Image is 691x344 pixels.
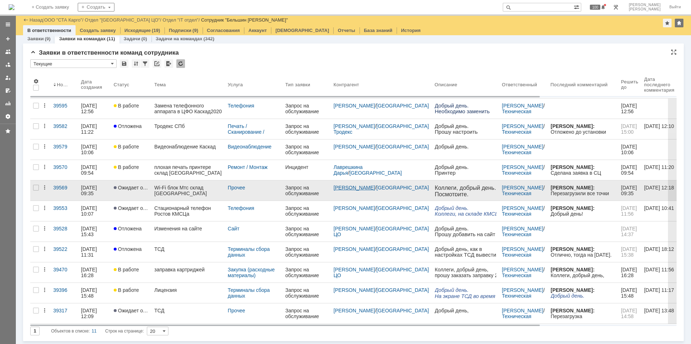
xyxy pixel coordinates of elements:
[502,205,543,211] a: [PERSON_NAME]
[125,28,151,33] a: Исходящие
[36,129,57,134] span: stacargo
[207,28,240,33] a: Согласования
[644,308,674,313] div: [DATE] 13:48
[641,303,683,324] a: [DATE] 13:48
[618,262,641,283] a: [DATE] 16:28
[283,139,331,160] a: Запрос на обслуживание
[53,123,75,129] div: 39582
[285,226,328,237] div: Запрос на обслуживание
[45,315,48,321] span: a
[152,303,225,324] a: ТСД
[153,59,161,68] div: Скопировать ссылку на список
[53,246,75,252] div: 39522
[283,119,331,139] a: Запрос на обслуживание
[228,308,245,313] a: Прочее
[111,303,152,324] a: Ожидает ответа контрагента
[502,211,533,223] a: Техническая поддержка
[154,144,222,150] div: Видеонаблюдение Каскад
[618,119,641,139] a: [DATE] 15:00
[618,180,641,201] a: [DATE] 09:35
[2,33,14,45] a: Создать заявку
[334,123,430,135] a: [GEOGRAPHIC_DATA] Тродекс
[334,185,375,191] a: [PERSON_NAME]
[114,123,142,129] span: Отложена
[641,119,683,139] a: [DATE] 12:10
[225,71,283,98] th: Услуга
[50,71,78,98] th: Номер
[228,82,244,87] div: Услуга
[618,242,641,262] a: [DATE] 15:38
[621,185,638,196] span: [DATE] 09:35
[621,308,638,319] span: [DATE] 14:58
[53,205,75,211] div: 39553
[334,226,430,237] a: [GEOGRAPHIC_DATA] ЦО
[621,144,638,155] span: [DATE] 10:06
[334,164,364,176] a: Лаврешкина Дарья
[39,125,49,130] span: com
[45,145,49,150] span: A
[618,221,641,242] a: [DATE] 14:37
[44,145,45,150] span: .
[81,103,98,114] div: [DATE] 12:56
[502,109,533,120] a: Техническая поддержка
[641,160,683,180] a: [DATE] 11:20
[50,160,78,180] a: 39570
[376,205,429,211] a: [GEOGRAPHIC_DATA]
[114,144,139,150] span: В работе
[152,98,225,119] a: Замена телефонного аппарата в ЦФО Каскад2020
[81,79,102,90] div: Дата создания
[44,315,45,321] span: .
[78,139,111,160] a: [DATE] 10:06
[644,267,674,272] div: [DATE] 11:56
[663,19,672,27] div: Добавить в избранное
[621,164,638,176] span: [DATE] 09:54
[50,283,78,303] a: 39396
[53,185,75,191] div: 39569
[334,123,375,129] a: [PERSON_NAME]
[114,226,142,231] span: Отложена
[114,82,130,87] div: Статус
[50,221,78,242] a: 39528
[48,145,54,150] span: @
[81,287,98,299] div: [DATE] 15:48
[338,28,355,33] a: Отчеты
[228,144,271,150] a: Видеонаблюдение
[502,246,543,252] a: [PERSON_NAME]
[111,221,152,242] a: Отложена
[154,308,222,313] div: ТСД
[78,283,111,303] a: [DATE] 15:48
[152,201,225,221] a: Стационарный телефон Ростов КМСЦа
[111,160,152,180] a: В работе
[27,36,44,41] a: Заявки
[17,89,44,95] a: stacargo.ru
[120,59,128,68] div: Сохранить вид
[285,164,328,170] div: Инцидент
[644,287,674,293] div: [DATE] 11:17
[78,119,111,139] a: [DATE] 11:22
[9,4,14,10] img: logo
[50,201,78,221] a: 39553
[81,164,98,176] div: [DATE] 09:54
[50,98,78,119] a: 39595
[502,293,533,304] a: Техническая поддержка
[285,185,328,196] div: Запрос на обслуживание
[152,262,225,283] a: заправка картриджей
[228,103,254,109] a: Телефония
[334,246,375,252] a: [PERSON_NAME]
[228,123,266,141] a: Печать / Сканирование / Копирование
[31,129,36,134] span: @
[2,72,14,83] a: Мои заявки
[2,59,14,70] a: Заявки в моей ответственности
[228,287,271,299] a: Терминалы сбора данных
[376,185,429,191] a: [GEOGRAPHIC_DATA]
[401,28,420,33] a: История
[641,71,683,98] th: Дата последнего комментария
[124,36,140,41] a: Задачи
[621,103,638,114] span: [DATE] 12:56
[111,180,152,201] a: Ожидает ответа контрагента
[502,231,533,243] a: Техническая поддержка
[644,164,674,170] div: [DATE] 11:20
[27,129,31,134] span: E
[111,139,152,160] a: В работе
[5,129,26,134] span: Birukova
